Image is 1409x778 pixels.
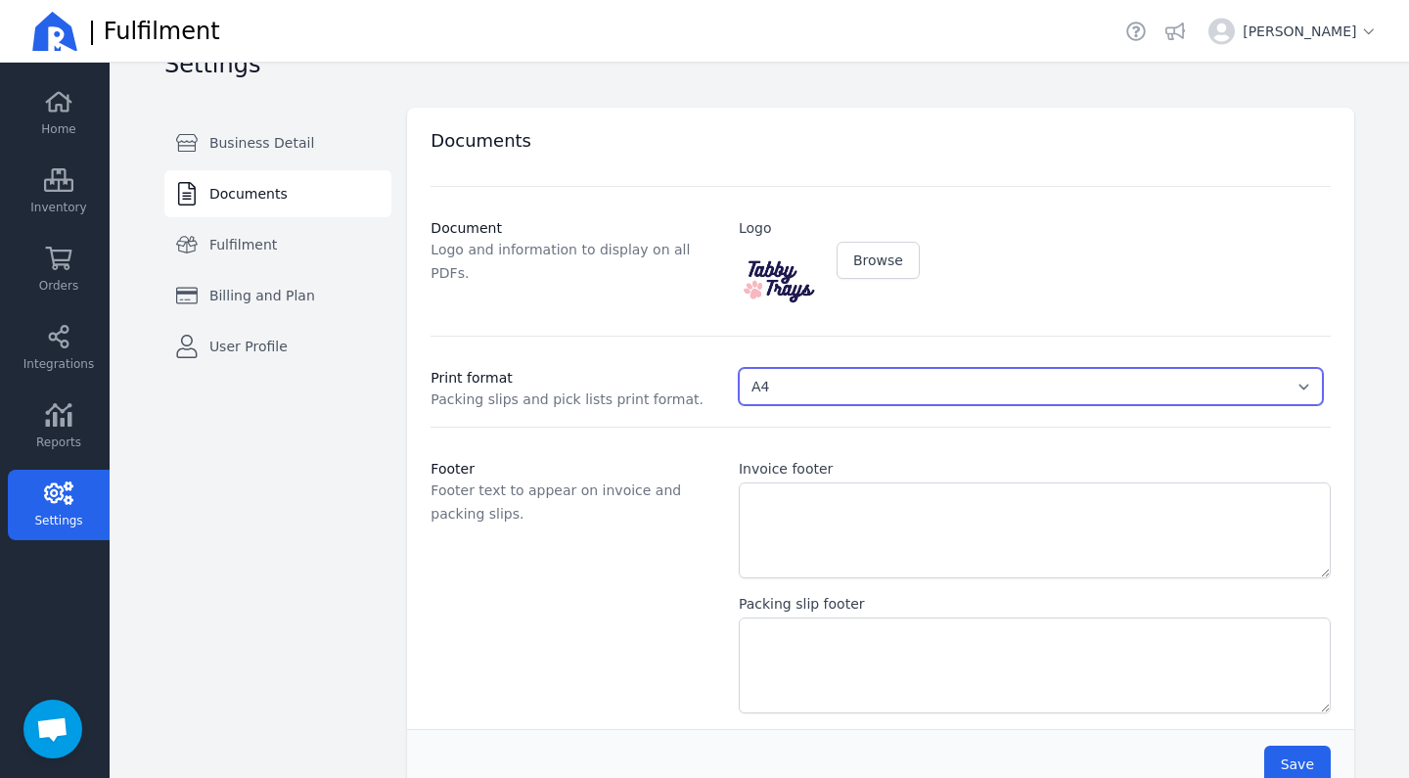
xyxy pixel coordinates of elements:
[1243,22,1378,41] span: [PERSON_NAME]
[431,127,531,155] h2: Documents
[739,594,865,614] label: Packing slip footer
[164,323,391,370] a: User Profile
[431,459,715,479] h3: Footer
[164,170,391,217] a: Documents
[209,286,315,305] span: Billing and Plan
[431,218,715,238] h3: Document
[1122,18,1150,45] a: Helpdesk
[41,121,75,137] span: Home
[431,242,690,281] span: Logo and information to display on all PDFs.
[39,278,78,294] span: Orders
[36,435,81,450] span: Reports
[1281,756,1314,772] span: Save
[164,272,391,319] a: Billing and Plan
[431,391,704,407] span: Packing slips and pick lists print format.
[209,235,277,254] span: Fulfilment
[34,513,82,528] span: Settings
[31,8,78,55] img: Ricemill Logo
[431,368,715,388] h3: Print format
[23,700,82,758] div: Open chat
[209,337,288,356] span: User Profile
[739,459,833,479] label: Invoice footer
[88,16,220,47] span: | Fulfilment
[164,221,391,268] a: Fulfilment
[837,242,920,279] button: Browse
[164,49,260,80] h2: Settings
[431,482,681,522] span: Footer text to appear on invoice and packing slips.
[1201,10,1386,53] button: [PERSON_NAME]
[853,252,903,268] span: Browse
[30,200,86,215] span: Inventory
[739,242,817,320] img: logo
[23,356,94,372] span: Integrations
[209,184,288,204] span: Documents
[164,119,391,166] a: Business Detail
[739,218,772,238] label: Logo
[209,133,314,153] span: Business Detail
